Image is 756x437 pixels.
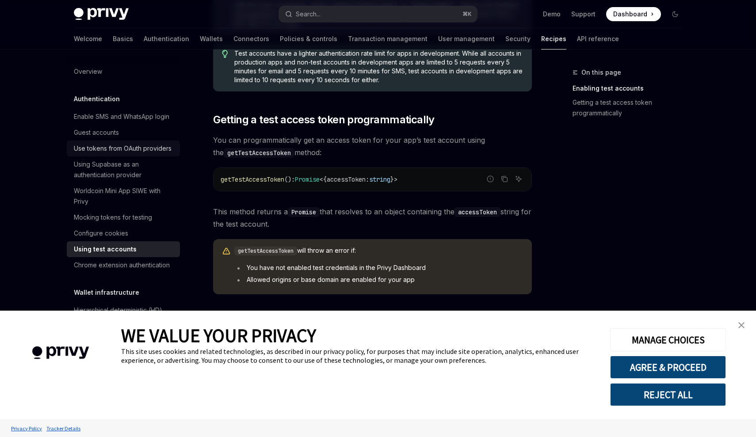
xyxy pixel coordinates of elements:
[234,247,297,255] code: getTestAccessToken
[74,305,175,326] div: Hierarchical deterministic (HD) wallets
[571,10,596,19] a: Support
[121,324,316,347] span: WE VALUE YOUR PRIVACY
[366,175,369,183] span: :
[485,173,496,185] button: Report incorrect code
[323,175,327,183] span: {
[74,143,172,154] div: Use tokens from OAuth providers
[221,175,284,183] span: getTestAccessToken
[67,302,180,329] a: Hierarchical deterministic (HD) wallets
[13,334,108,372] img: company logo
[67,225,180,241] a: Configure cookies
[67,183,180,209] a: Worldcoin Mini App SIWE with Privy
[390,175,394,183] span: }
[67,156,180,183] a: Using Supabase as an authentication provider
[327,175,366,183] span: accessToken
[279,6,477,22] button: Open search
[668,7,682,21] button: Toggle dark mode
[284,175,295,183] span: ():
[233,28,269,49] a: Connectors
[613,10,647,19] span: Dashboard
[74,287,139,298] h5: Wallet infrastructure
[222,247,231,256] svg: Warning
[462,11,472,18] span: ⌘ K
[573,95,689,120] a: Getting a test access token programmatically
[543,10,561,19] a: Demo
[610,383,726,406] button: REJECT ALL
[320,175,323,183] span: <
[577,28,619,49] a: API reference
[581,67,621,78] span: On this page
[234,246,523,255] span: will throw an error if:
[541,28,566,49] a: Recipes
[610,356,726,379] button: AGREE & PROCEED
[394,175,397,183] span: >
[74,111,169,122] div: Enable SMS and WhatsApp login
[74,66,102,77] div: Overview
[606,7,661,21] a: Dashboard
[67,209,180,225] a: Mocking tokens for testing
[213,113,435,127] span: Getting a test access token programmatically
[288,207,320,217] code: Promise
[295,175,320,183] span: Promise
[74,186,175,207] div: Worldcoin Mini App SIWE with Privy
[74,94,120,104] h5: Authentication
[113,28,133,49] a: Basics
[733,316,750,334] a: close banner
[234,263,523,272] li: You have not enabled test credentials in the Privy Dashboard
[74,260,170,270] div: Chrome extension authentication
[74,127,119,138] div: Guest accounts
[369,175,390,183] span: string
[74,244,137,255] div: Using test accounts
[234,275,523,284] li: Allowed origins or base domain are enabled for your app
[67,141,180,156] a: Use tokens from OAuth providers
[200,28,223,49] a: Wallets
[505,28,531,49] a: Security
[513,173,524,185] button: Ask AI
[74,212,152,223] div: Mocking tokens for testing
[224,148,294,158] code: getTestAccessToken
[438,28,495,49] a: User management
[74,28,102,49] a: Welcome
[280,28,337,49] a: Policies & controls
[222,50,228,58] svg: Tip
[74,228,128,239] div: Configure cookies
[74,159,175,180] div: Using Supabase as an authentication provider
[121,347,597,365] div: This site uses cookies and related technologies, as described in our privacy policy, for purposes...
[573,81,689,95] a: Enabling test accounts
[67,241,180,257] a: Using test accounts
[234,49,523,84] span: Test accounts have a lighter authentication rate limit for apps in development. While all account...
[9,421,44,436] a: Privacy Policy
[610,328,726,351] button: MANAGE CHOICES
[499,173,510,185] button: Copy the contents from the code block
[738,322,745,328] img: close banner
[74,8,129,20] img: dark logo
[296,9,321,19] div: Search...
[348,28,428,49] a: Transaction management
[454,207,500,217] code: accessToken
[67,64,180,80] a: Overview
[67,109,180,125] a: Enable SMS and WhatsApp login
[67,125,180,141] a: Guest accounts
[213,205,532,230] span: This method returns a that resolves to an object containing the string for the test account.
[144,28,189,49] a: Authentication
[67,257,180,273] a: Chrome extension authentication
[44,421,83,436] a: Tracker Details
[213,134,532,159] span: You can programmatically get an access token for your app’s test account using the method:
